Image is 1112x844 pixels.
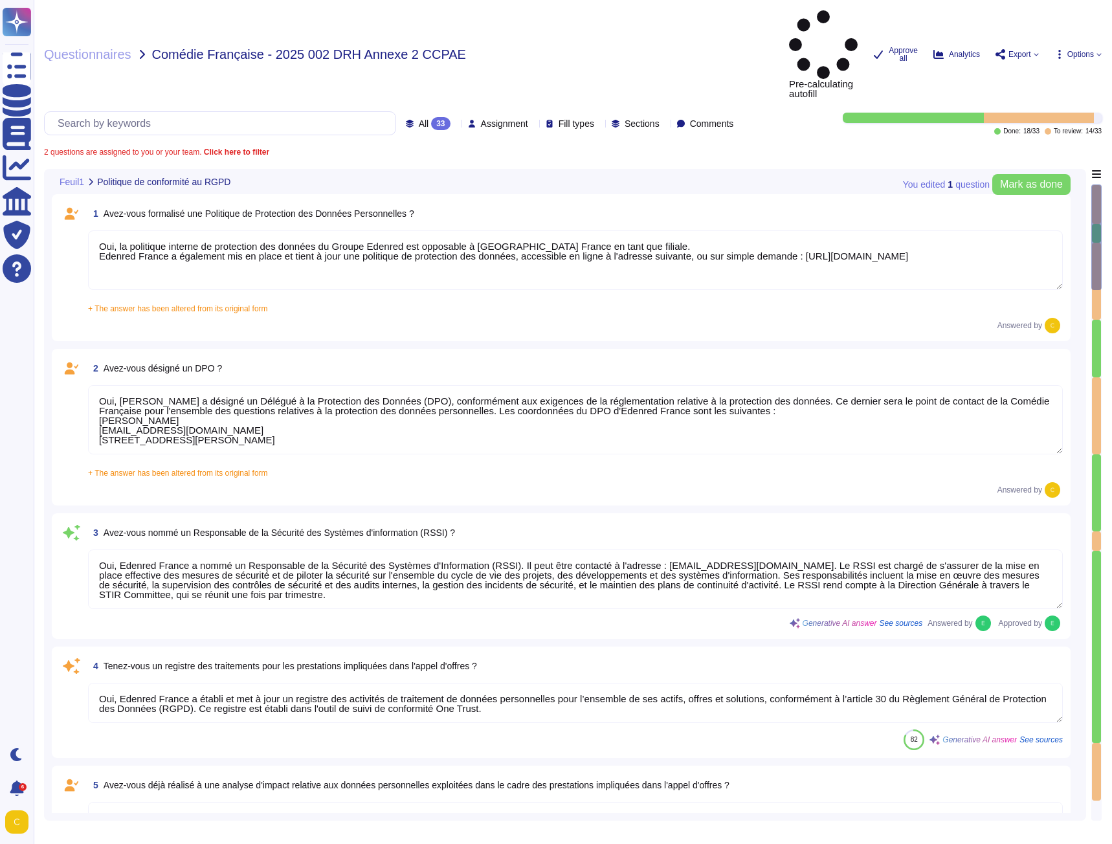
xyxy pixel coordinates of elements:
[88,528,98,537] span: 3
[88,550,1063,609] textarea: Oui, Edenred France a nommé un Responsable de la Sécurité des Systèmes d'Information (RSSI). Il p...
[1003,128,1021,135] span: Done:
[60,177,84,186] span: Feuil1
[1045,482,1060,498] img: user
[1000,179,1063,190] span: Mark as done
[1008,50,1031,58] span: Export
[889,47,918,62] span: Approve all
[903,180,990,189] span: You edited question
[690,119,734,128] span: Comments
[933,49,980,60] button: Analytics
[1054,128,1083,135] span: To review:
[1067,50,1094,58] span: Options
[88,385,1063,454] textarea: Oui, [PERSON_NAME] a désigné un Délégué à la Protection des Données (DPO), conformément aux exige...
[873,47,918,62] button: Approve all
[97,177,230,186] span: Politique de conformité au RGPD
[911,736,918,743] span: 82
[999,619,1042,627] span: Approved by
[1019,736,1063,744] span: See sources
[948,180,953,189] b: 1
[88,230,1063,290] textarea: Oui, la politique interne de protection des données du Groupe Edenred est opposable à [GEOGRAPHIC...
[625,119,660,128] span: Sections
[88,209,98,218] span: 1
[88,364,98,373] span: 2
[44,48,131,61] span: Questionnaires
[928,619,972,627] span: Answered by
[104,527,455,538] span: Avez-vous nommé un Responsable de la Sécurité des Systèmes d'information (RSSI) ?
[559,119,594,128] span: Fill types
[88,469,268,478] span: + The answer has been altered from its original form
[992,174,1071,195] button: Mark as done
[88,781,98,790] span: 5
[942,736,1017,744] span: Generative AI answer
[3,808,38,836] button: user
[88,661,98,671] span: 4
[51,112,395,135] input: Search by keywords
[44,148,269,156] span: 2 questions are assigned to you or your team.
[803,619,877,627] span: Generative AI answer
[19,783,27,791] div: 6
[1045,616,1060,631] img: user
[1023,128,1040,135] span: 18 / 33
[419,119,429,128] span: All
[201,148,269,157] b: Click here to filter
[1085,128,1102,135] span: 14 / 33
[104,661,477,671] span: Tenez-vous un registre des traitements pour les prestations impliquées dans l'appel d'offres ?
[104,780,729,790] span: Avez-vous déjà réalisé à une analyse d'impact relative aux données personnelles exploitées dans l...
[152,48,466,61] span: Comédie Française - 2025 002 DRH Annexe 2 CCPAE
[88,683,1063,723] textarea: Oui, Edenred France a établi et met à jour un registre des activités de traitement de données per...
[997,486,1042,494] span: Answered by
[481,119,528,128] span: Assignment
[997,322,1042,329] span: Answered by
[975,616,991,631] img: user
[789,10,858,98] span: Pre-calculating autofill
[949,50,980,58] span: Analytics
[104,363,222,373] span: Avez-vous désigné un DPO ?
[5,810,28,834] img: user
[1045,318,1060,333] img: user
[88,304,268,313] span: + The answer has been altered from its original form
[104,208,414,219] span: Avez-vous formalisé une Politique de Protection des Données Personnelles ?
[431,117,450,130] div: 33
[880,619,923,627] span: See sources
